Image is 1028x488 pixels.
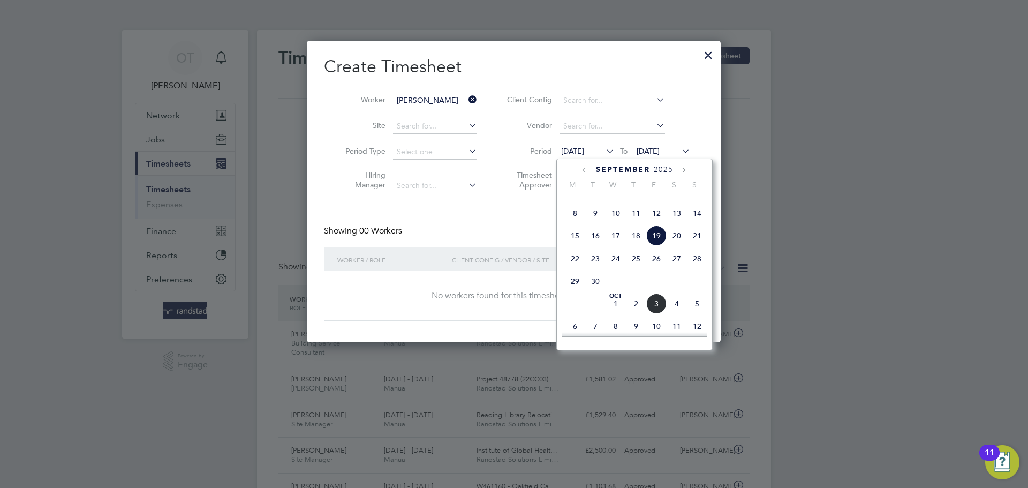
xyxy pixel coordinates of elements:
[337,121,385,130] label: Site
[687,249,707,269] span: 28
[606,226,626,246] span: 17
[565,316,585,336] span: 6
[585,226,606,246] span: 16
[585,316,606,336] span: 7
[504,170,552,190] label: Timesheet Approver
[644,180,664,190] span: F
[504,95,552,104] label: Client Config
[684,180,705,190] span: S
[646,294,667,314] span: 3
[393,145,477,160] input: Select one
[560,93,665,108] input: Search for...
[646,316,667,336] span: 10
[667,316,687,336] span: 11
[687,203,707,223] span: 14
[626,203,646,223] span: 11
[687,316,707,336] span: 12
[667,226,687,246] span: 20
[606,249,626,269] span: 24
[606,294,626,314] span: 1
[985,453,994,467] div: 11
[596,165,650,174] span: September
[561,146,584,156] span: [DATE]
[637,146,660,156] span: [DATE]
[623,180,644,190] span: T
[617,144,631,158] span: To
[504,121,552,130] label: Vendor
[603,180,623,190] span: W
[585,249,606,269] span: 23
[565,203,585,223] span: 8
[449,247,621,272] div: Client Config / Vendor / Site
[646,249,667,269] span: 26
[359,226,402,236] span: 00 Workers
[324,226,404,237] div: Showing
[337,146,385,156] label: Period Type
[565,249,585,269] span: 22
[585,271,606,291] span: 30
[985,445,1019,479] button: Open Resource Center, 11 new notifications
[337,170,385,190] label: Hiring Manager
[626,294,646,314] span: 2
[626,226,646,246] span: 18
[583,180,603,190] span: T
[667,294,687,314] span: 4
[562,180,583,190] span: M
[565,226,585,246] span: 15
[606,294,626,299] span: Oct
[687,294,707,314] span: 5
[324,56,704,78] h2: Create Timesheet
[335,290,693,302] div: No workers found for this timesheet period.
[606,203,626,223] span: 10
[337,95,385,104] label: Worker
[565,271,585,291] span: 29
[560,119,665,134] input: Search for...
[654,165,673,174] span: 2025
[626,249,646,269] span: 25
[504,146,552,156] label: Period
[585,203,606,223] span: 9
[667,203,687,223] span: 13
[646,203,667,223] span: 12
[664,180,684,190] span: S
[626,316,646,336] span: 9
[606,316,626,336] span: 8
[667,249,687,269] span: 27
[646,226,667,246] span: 19
[393,119,477,134] input: Search for...
[393,93,477,108] input: Search for...
[687,226,707,246] span: 21
[393,178,477,193] input: Search for...
[335,247,449,272] div: Worker / Role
